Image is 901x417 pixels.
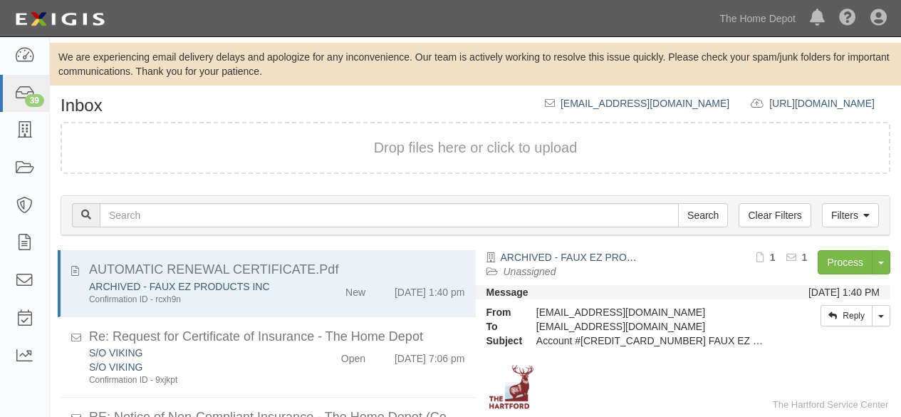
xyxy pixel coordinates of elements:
h1: Inbox [61,96,103,115]
div: We are experiencing email delivery delays and apologize for any inconvenience. Our team is active... [50,50,901,78]
input: Search [678,203,728,227]
div: [DATE] 1:40 pm [395,279,465,299]
a: ARCHIVED - FAUX EZ PRODUCTS INC [89,281,270,292]
a: S/O VIKING [89,361,142,373]
div: [DATE] 1:40 PM [808,285,880,299]
div: New [345,279,365,299]
div: Open [341,346,365,366]
div: Confirmation ID - 9xjkpt [89,374,299,386]
a: Reply [821,305,873,326]
a: Filters [822,203,879,227]
a: Unassigned [504,266,556,277]
b: 1 [802,252,808,263]
img: logo-5460c22ac91f19d4615b14bd174203de0afe785f0fc80cf4dbbc73dc1793850b.png [11,6,109,32]
div: Account #100000002219607 FAUX EZ PRODUCTS INC [526,334,776,348]
a: The Home Depot [712,4,803,33]
div: party-tmphnn@sbainsurance.homedepot.com [526,319,776,334]
div: Confirmation ID - rcxh9n [89,294,299,306]
div: AUTOMATIC RENEWAL CERTIFICATE.Pdf [89,261,465,279]
strong: Message [486,287,528,298]
a: [URL][DOMAIN_NAME] [769,98,890,109]
div: [EMAIL_ADDRESS][DOMAIN_NAME] [526,305,776,319]
i: Help Center - Complianz [839,10,856,27]
div: 39 [25,94,44,107]
strong: Subject [476,334,526,348]
img: The Hartford [486,362,536,412]
div: Re: Request for Certificate of Insurance - The Home Depot [89,328,465,346]
strong: From [476,305,526,319]
div: ARCHIVED - FAUX EZ PRODUCTS INC [89,279,299,294]
button: Drop files here or click to upload [374,138,578,158]
a: ARCHIVED - FAUX EZ PRODUCTS INC [501,252,682,263]
div: [DATE] 7:06 pm [395,346,465,366]
strong: To [476,319,526,334]
a: Process [818,250,873,274]
b: 1 [770,252,776,263]
a: S/O VIKING [89,347,142,359]
a: [EMAIL_ADDRESS][DOMAIN_NAME] [561,98,729,109]
a: Clear Filters [739,203,811,227]
input: Search [100,203,679,227]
